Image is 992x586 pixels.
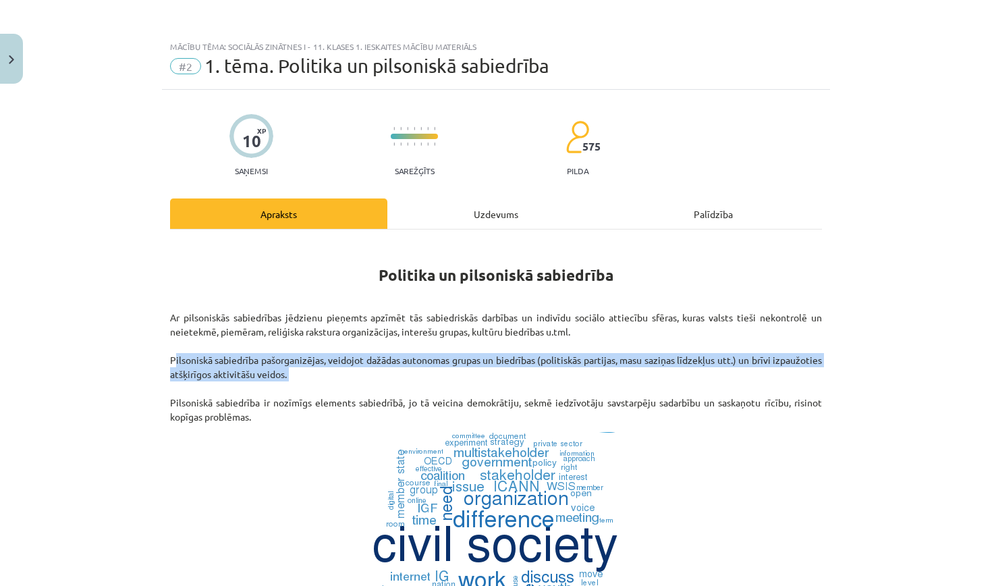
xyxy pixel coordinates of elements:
img: icon-short-line-57e1e144782c952c97e751825c79c345078a6d821885a25fce030b3d8c18986b.svg [420,127,422,130]
span: 575 [582,140,601,153]
img: icon-short-line-57e1e144782c952c97e751825c79c345078a6d821885a25fce030b3d8c18986b.svg [393,142,395,146]
img: icon-short-line-57e1e144782c952c97e751825c79c345078a6d821885a25fce030b3d8c18986b.svg [414,142,415,146]
div: Apraksts [170,198,387,229]
div: Palīdzība [605,198,822,229]
p: pilda [567,166,588,176]
img: icon-short-line-57e1e144782c952c97e751825c79c345078a6d821885a25fce030b3d8c18986b.svg [427,142,429,146]
img: icon-short-line-57e1e144782c952c97e751825c79c345078a6d821885a25fce030b3d8c18986b.svg [393,127,395,130]
p: Saņemsi [229,166,273,176]
img: icon-short-line-57e1e144782c952c97e751825c79c345078a6d821885a25fce030b3d8c18986b.svg [434,142,435,146]
strong: Politika un pilsoniskā sabiedrība [379,265,613,285]
span: 1. tēma. Politika un pilsoniskā sabiedrība [204,55,549,77]
div: 10 [242,132,261,151]
img: icon-short-line-57e1e144782c952c97e751825c79c345078a6d821885a25fce030b3d8c18986b.svg [414,127,415,130]
img: icon-short-line-57e1e144782c952c97e751825c79c345078a6d821885a25fce030b3d8c18986b.svg [400,142,402,146]
div: Mācību tēma: Sociālās zinātnes i - 11. klases 1. ieskaites mācību materiāls [170,42,822,51]
p: Ar pilsoniskās sabiedrības jēdzienu pieņemts apzīmēt tās sabiedriskās darbības un indivīdu sociāl... [170,311,822,424]
img: icon-short-line-57e1e144782c952c97e751825c79c345078a6d821885a25fce030b3d8c18986b.svg [427,127,429,130]
img: icon-short-line-57e1e144782c952c97e751825c79c345078a6d821885a25fce030b3d8c18986b.svg [407,142,408,146]
span: XP [257,127,266,134]
img: students-c634bb4e5e11cddfef0936a35e636f08e4e9abd3cc4e673bd6f9a4125e45ecb1.svg [566,120,589,154]
span: #2 [170,58,201,74]
img: icon-close-lesson-0947bae3869378f0d4975bcd49f059093ad1ed9edebbc8119c70593378902aed.svg [9,55,14,64]
img: icon-short-line-57e1e144782c952c97e751825c79c345078a6d821885a25fce030b3d8c18986b.svg [420,142,422,146]
img: icon-short-line-57e1e144782c952c97e751825c79c345078a6d821885a25fce030b3d8c18986b.svg [407,127,408,130]
div: Uzdevums [387,198,605,229]
p: Sarežģīts [395,166,435,176]
img: icon-short-line-57e1e144782c952c97e751825c79c345078a6d821885a25fce030b3d8c18986b.svg [434,127,435,130]
img: icon-short-line-57e1e144782c952c97e751825c79c345078a6d821885a25fce030b3d8c18986b.svg [400,127,402,130]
